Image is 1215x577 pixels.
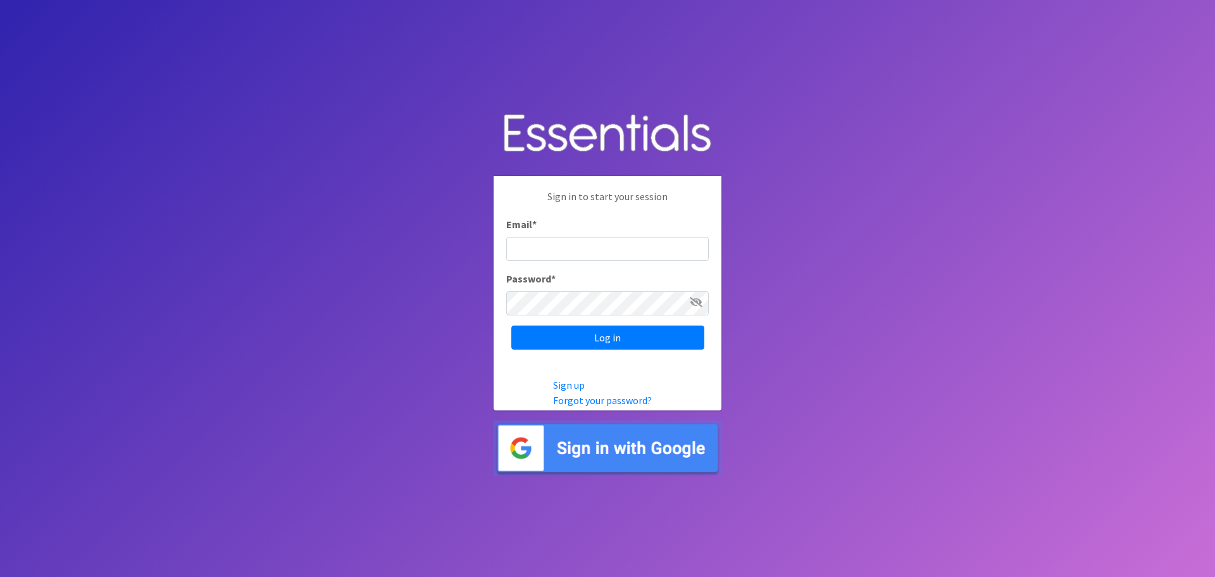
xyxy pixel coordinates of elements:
[506,189,709,217] p: Sign in to start your session
[494,421,721,476] img: Sign in with Google
[553,379,585,391] a: Sign up
[494,101,721,167] img: Human Essentials
[506,217,537,232] label: Email
[511,326,704,350] input: Log in
[532,218,537,231] abbr: required
[553,394,652,407] a: Forgot your password?
[506,271,556,286] label: Password
[551,272,556,285] abbr: required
